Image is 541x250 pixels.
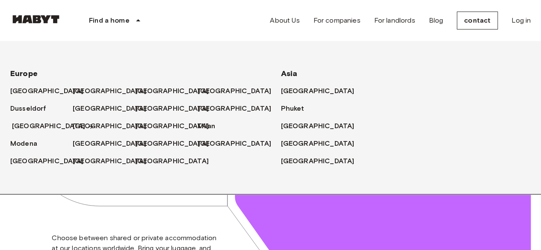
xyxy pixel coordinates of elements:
[281,86,363,97] a: [GEOGRAPHIC_DATA]
[270,15,299,26] a: About Us
[198,121,224,132] a: Milan
[374,15,415,26] a: For landlords
[135,156,217,167] a: [GEOGRAPHIC_DATA]
[281,87,355,95] font: [GEOGRAPHIC_DATA]
[281,139,355,147] font: [GEOGRAPHIC_DATA]
[73,86,155,97] a: [GEOGRAPHIC_DATA]
[73,156,155,167] a: [GEOGRAPHIC_DATA]
[374,16,415,24] font: For landlords
[135,121,217,132] a: [GEOGRAPHIC_DATA]
[135,139,209,147] font: [GEOGRAPHIC_DATA]
[313,16,361,24] font: For companies
[12,122,86,130] font: [GEOGRAPHIC_DATA]
[10,103,55,114] a: Dusseldorf
[10,139,37,147] font: Modena
[429,15,443,26] a: Blog
[464,16,491,24] font: contact
[281,157,355,165] font: [GEOGRAPHIC_DATA]
[10,156,92,167] a: [GEOGRAPHIC_DATA]
[135,157,209,165] font: [GEOGRAPHIC_DATA]
[511,15,531,26] a: Log in
[10,138,46,149] a: Modena
[198,138,280,149] a: [GEOGRAPHIC_DATA]
[73,122,146,130] font: [GEOGRAPHIC_DATA]
[10,157,84,165] font: [GEOGRAPHIC_DATA]
[73,104,146,112] font: [GEOGRAPHIC_DATA]
[135,87,209,95] font: [GEOGRAPHIC_DATA]
[12,121,94,132] a: [GEOGRAPHIC_DATA]
[135,122,209,130] font: [GEOGRAPHIC_DATA]
[511,16,531,24] font: Log in
[73,138,155,149] a: [GEOGRAPHIC_DATA]
[73,139,146,147] font: [GEOGRAPHIC_DATA]
[10,104,47,112] font: Dusseldorf
[198,103,280,114] a: [GEOGRAPHIC_DATA]
[135,103,217,114] a: [GEOGRAPHIC_DATA]
[281,103,313,114] a: Phuket
[198,104,271,112] font: [GEOGRAPHIC_DATA]
[281,104,304,112] font: Phuket
[198,122,215,130] font: Milan
[281,69,298,78] font: Asia
[457,12,498,29] a: contact
[10,69,38,78] font: Europe
[429,16,443,24] font: Blog
[281,156,363,167] a: [GEOGRAPHIC_DATA]
[135,138,217,149] a: [GEOGRAPHIC_DATA]
[198,87,271,95] font: [GEOGRAPHIC_DATA]
[281,138,363,149] a: [GEOGRAPHIC_DATA]
[89,16,130,24] font: Find a home
[73,103,155,114] a: [GEOGRAPHIC_DATA]
[10,15,62,24] img: Habyt
[198,139,271,147] font: [GEOGRAPHIC_DATA]
[198,86,280,97] a: [GEOGRAPHIC_DATA]
[73,121,155,132] a: [GEOGRAPHIC_DATA]
[313,15,361,26] a: For companies
[73,87,146,95] font: [GEOGRAPHIC_DATA]
[10,86,92,97] a: [GEOGRAPHIC_DATA]
[10,87,84,95] font: [GEOGRAPHIC_DATA]
[73,157,146,165] font: [GEOGRAPHIC_DATA]
[270,16,299,24] font: About Us
[135,104,209,112] font: [GEOGRAPHIC_DATA]
[281,122,355,130] font: [GEOGRAPHIC_DATA]
[135,86,217,97] a: [GEOGRAPHIC_DATA]
[281,121,363,132] a: [GEOGRAPHIC_DATA]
